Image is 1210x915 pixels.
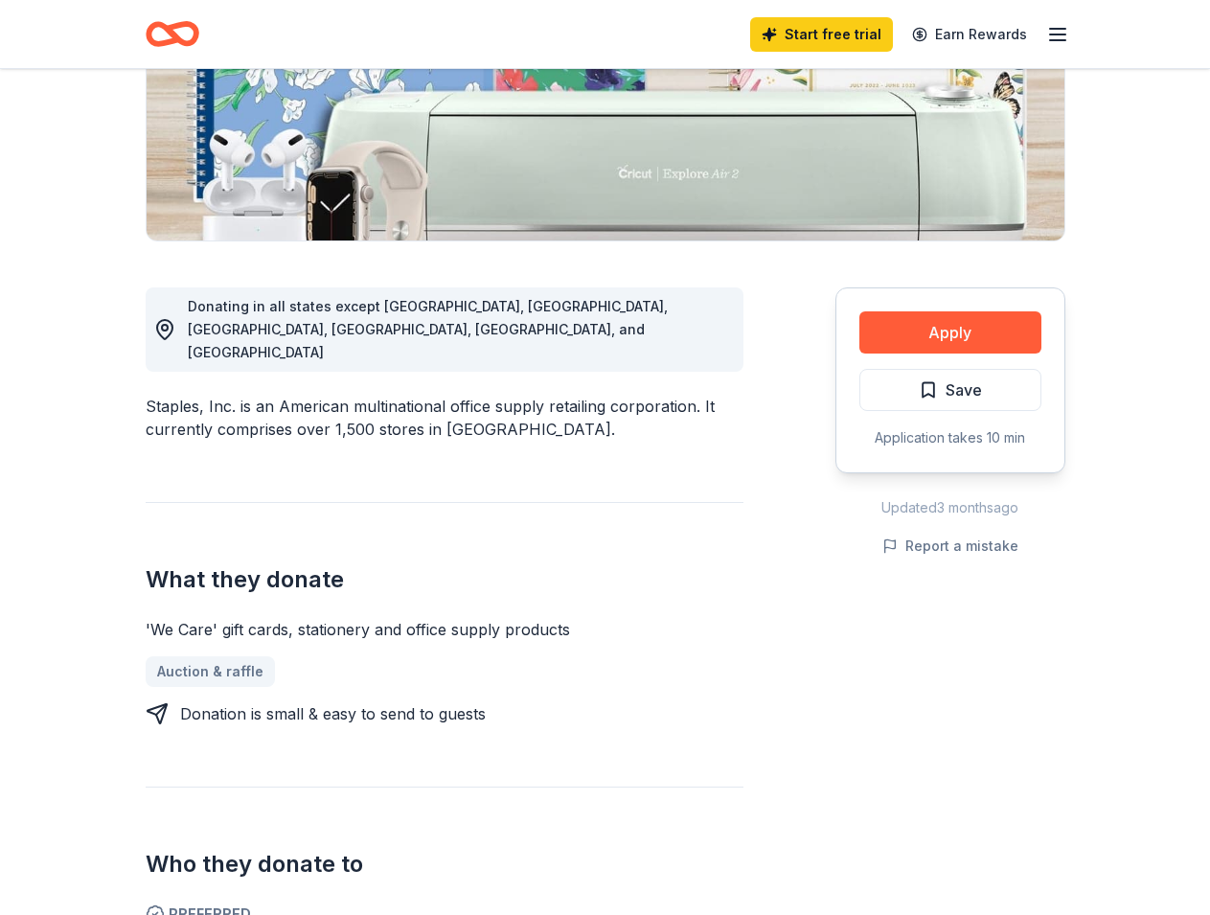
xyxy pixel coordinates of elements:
[901,17,1039,52] a: Earn Rewards
[859,311,1041,354] button: Apply
[859,369,1041,411] button: Save
[750,17,893,52] a: Start free trial
[188,298,668,360] span: Donating in all states except [GEOGRAPHIC_DATA], [GEOGRAPHIC_DATA], [GEOGRAPHIC_DATA], [GEOGRAPHI...
[882,535,1018,558] button: Report a mistake
[146,11,199,57] a: Home
[146,618,743,641] div: 'We Care' gift cards, stationery and office supply products
[146,849,743,880] h2: Who they donate to
[859,426,1041,449] div: Application takes 10 min
[146,395,743,441] div: Staples, Inc. is an American multinational office supply retailing corporation. It currently comp...
[146,564,743,595] h2: What they donate
[835,496,1065,519] div: Updated 3 months ago
[946,377,982,402] span: Save
[180,702,486,725] div: Donation is small & easy to send to guests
